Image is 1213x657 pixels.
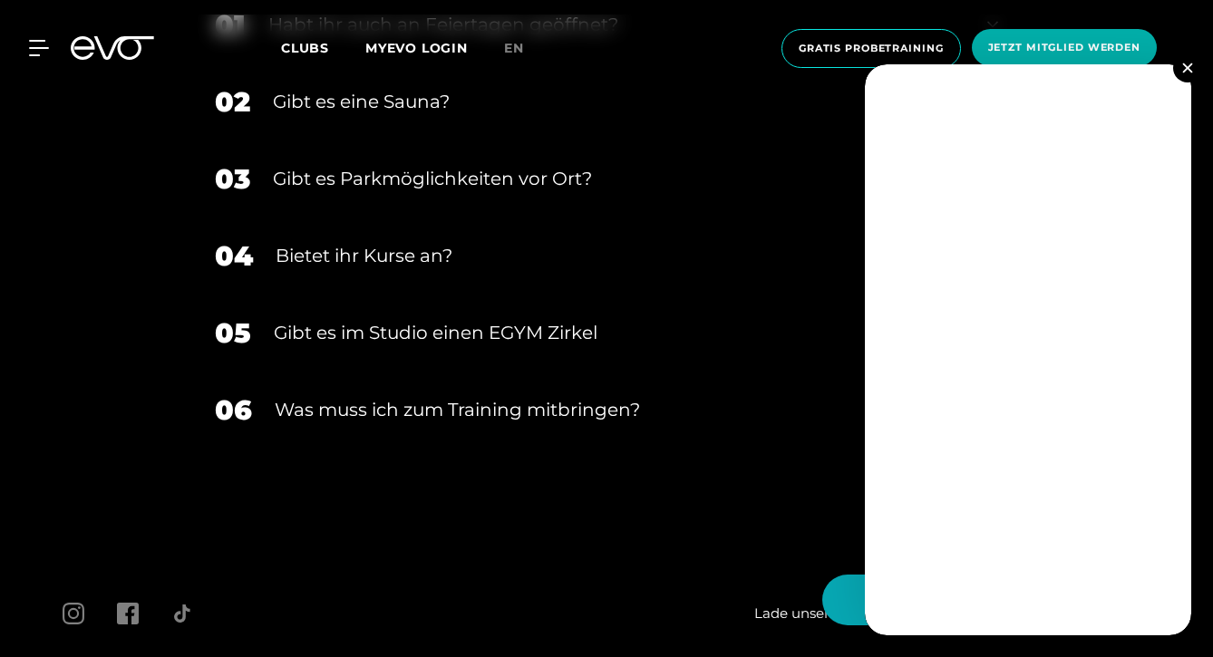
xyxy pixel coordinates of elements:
[988,40,1140,55] span: Jetzt Mitglied werden
[276,242,965,269] div: Bietet ihr Kurse an?
[215,313,251,353] div: 05
[822,575,1177,625] button: Hallo Athlet! Was möchtest du tun?
[215,236,253,276] div: 04
[281,39,365,56] a: Clubs
[274,319,965,346] div: Gibt es im Studio einen EGYM Zirkel
[273,165,965,192] div: Gibt es Parkmöglichkeiten vor Ort?
[215,159,250,199] div: 03
[776,29,966,68] a: Gratis Probetraining
[275,396,965,423] div: Was muss ich zum Training mitbringen?
[281,40,329,56] span: Clubs
[1182,63,1192,72] img: close.svg
[966,29,1162,68] a: Jetzt Mitglied werden
[215,82,250,122] div: 02
[799,41,944,56] span: Gratis Probetraining
[754,604,933,624] span: Lade unsere App herunter
[273,88,965,115] div: Gibt es eine Sauna?
[504,38,546,59] a: en
[215,390,252,430] div: 06
[365,40,468,56] a: MYEVO LOGIN
[504,40,524,56] span: en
